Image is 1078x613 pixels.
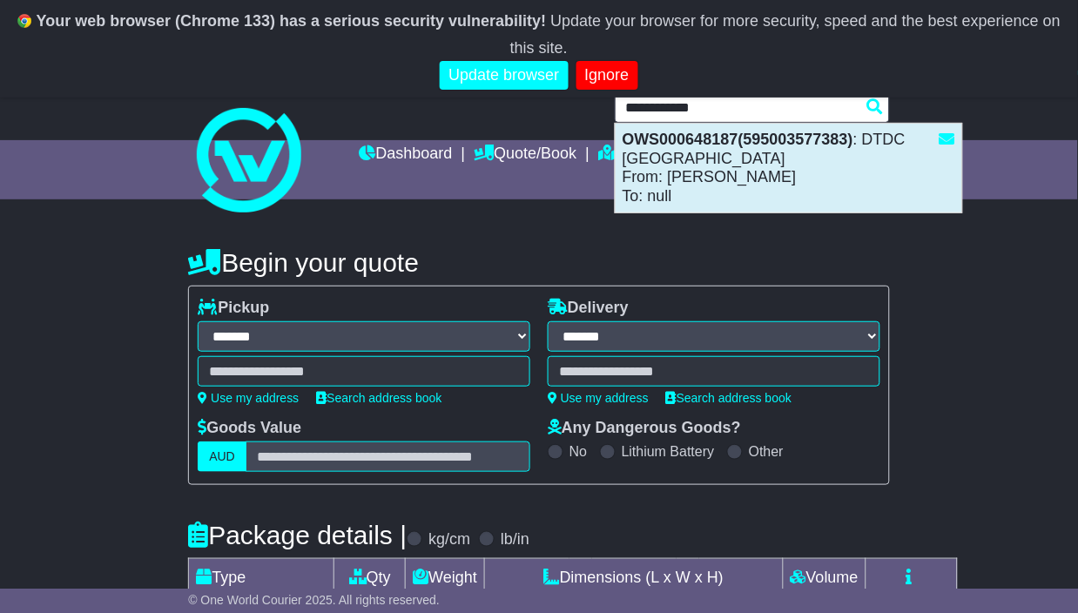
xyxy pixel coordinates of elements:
td: Volume [784,559,866,597]
label: Pickup [198,299,269,318]
div: : DTDC [GEOGRAPHIC_DATA] From: [PERSON_NAME] To: null [616,124,962,212]
label: Any Dangerous Goods? [548,419,741,438]
td: Qty [334,559,406,597]
label: Lithium Battery [622,443,715,460]
a: Dashboard [360,140,453,170]
a: Search address book [316,391,441,405]
b: Your web browser (Chrome 133) has a serious security vulnerability! [37,12,547,30]
a: Use my address [198,391,299,405]
label: Goods Value [198,419,301,438]
label: Other [749,443,784,460]
span: Update your browser for more security, speed and the best experience on this site. [510,12,1061,57]
strong: OWS000648187(595003577383) [623,131,853,148]
label: lb/in [501,530,529,549]
a: Update browser [440,61,568,90]
a: Tracking [598,140,675,170]
h4: Begin your quote [188,248,889,277]
label: kg/cm [428,530,470,549]
a: Use my address [548,391,649,405]
a: Search address book [666,391,792,405]
h4: Package details | [188,521,407,549]
td: Type [189,559,334,597]
a: Ignore [576,61,638,90]
a: Quote/Book [474,140,576,170]
label: AUD [198,441,246,472]
label: Delivery [548,299,629,318]
span: © One World Courier 2025. All rights reserved. [188,593,440,607]
label: No [569,443,587,460]
td: Weight [406,559,485,597]
td: Dimensions (L x W x H) [485,559,784,597]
